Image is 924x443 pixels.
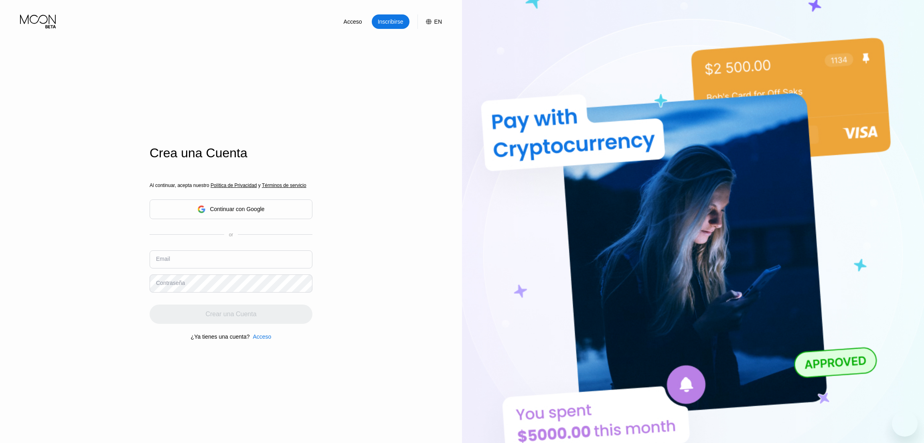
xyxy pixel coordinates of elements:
div: Acceso [334,14,372,29]
div: Acceso [343,18,363,26]
div: Acceso [253,333,271,340]
div: ¿Ya tienes una cuenta? [191,333,250,340]
div: Email [156,256,170,262]
iframe: Botón para iniciar la ventana de mensajería [892,411,918,437]
div: Acceso [249,333,271,340]
div: Inscribirse [377,18,404,26]
div: EN [434,18,442,25]
div: Continuar con Google [150,199,312,219]
div: Al continuar, acepta nuestro [150,183,312,188]
span: Política de Privacidad [211,183,257,188]
div: Contraseña [156,280,185,286]
span: Términos de servicio [262,183,306,188]
div: or [229,232,233,238]
div: Inscribirse [372,14,409,29]
span: y [257,183,262,188]
div: Crea una Cuenta [150,146,312,161]
div: EN [417,14,442,29]
div: Continuar con Google [210,206,264,212]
